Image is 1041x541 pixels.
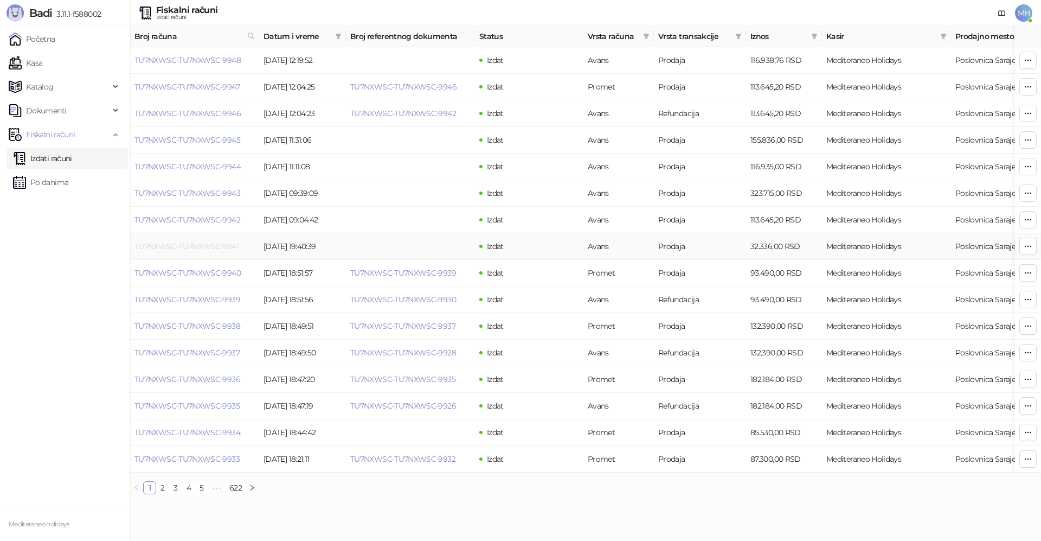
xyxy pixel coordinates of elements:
span: filter [938,28,949,44]
td: Mediteraneo Holidays [822,233,951,260]
a: TU7NXWSC-TU7NXWSC-9942 [134,215,240,225]
a: 1 [144,482,156,494]
th: Status [475,26,583,47]
th: Kasir [822,26,951,47]
td: [DATE] 18:21:11 [259,446,346,473]
div: Fiskalni računi [156,6,217,15]
span: Izdat [487,215,504,225]
td: [DATE] 18:51:57 [259,260,346,287]
td: Refundacija [654,393,746,419]
a: TU7NXWSC-TU7NXWSC-9935 [134,401,240,411]
td: Prodaja [654,74,746,100]
td: TU7NXWSC-TU7NXWSC-9940 [130,260,259,287]
td: [DATE] 12:19:52 [259,47,346,74]
li: 4 [182,481,195,494]
td: TU7NXWSC-TU7NXWSC-9933 [130,446,259,473]
td: 85.530,00 RSD [746,419,822,446]
td: TU7NXWSC-TU7NXWSC-9935 [130,393,259,419]
a: TU7NXWSC-TU7NXWSC-9947 [134,82,240,92]
th: Broj računa [130,26,259,47]
a: TU7NXWSC-TU7NXWSC-9937 [134,348,240,358]
span: filter [735,33,742,40]
td: TU7NXWSC-TU7NXWSC-9941 [130,233,259,260]
td: 132.390,00 RSD [746,340,822,366]
a: TU7NXWSC-TU7NXWSC-9933 [134,454,240,464]
a: 5 [196,482,208,494]
span: filter [811,33,818,40]
td: TU7NXWSC-TU7NXWSC-9947 [130,74,259,100]
a: TU7NXWSC-TU7NXWSC-9940 [134,268,241,278]
span: Izdat [487,241,504,251]
td: 93.490,00 RSD [746,260,822,287]
td: [DATE] 18:51:56 [259,287,346,313]
td: Mediteraneo Holidays [822,100,951,127]
a: Po danima [13,171,68,193]
a: TU7NXWSC-TU7NXWSC-9946 [134,109,241,118]
td: TU7NXWSC-TU7NXWSC-9939 [130,287,259,313]
td: TU7NXWSC-TU7NXWSC-9945 [130,127,259,154]
td: Avans [583,340,654,366]
div: Izdati računi [156,15,217,20]
span: Izdat [487,82,504,92]
td: Refundacija [654,340,746,366]
span: right [249,485,255,491]
td: TU7NXWSC-TU7NXWSC-9938 [130,313,259,340]
td: 113.645,20 RSD [746,100,822,127]
span: filter [641,28,652,44]
span: Izdat [487,188,504,198]
span: Izdat [487,162,504,171]
a: TU7NXWSC-TU7NXWSC-9943 [134,188,240,198]
span: Fiskalni računi [26,124,75,145]
a: TU7NXWSC-TU7NXWSC-9938 [134,321,240,331]
li: 622 [226,481,246,494]
span: Izdat [487,428,504,437]
span: left [133,485,140,491]
a: 2 [157,482,169,494]
span: Izdat [487,135,504,145]
span: 3.11.1-f588002 [52,9,101,19]
td: TU7NXWSC-TU7NXWSC-9937 [130,340,259,366]
td: Prodaja [654,260,746,287]
a: TU7NXWSC-TU7NXWSC-9939 [134,295,240,304]
span: ••• [208,481,226,494]
span: filter [335,33,342,40]
td: TU7NXWSC-TU7NXWSC-9946 [130,100,259,127]
td: Avans [583,180,654,207]
td: Mediteraneo Holidays [822,366,951,393]
td: TU7NXWSC-TU7NXWSC-9944 [130,154,259,180]
a: TU7NXWSC-TU7NXWSC-9942 [350,109,456,118]
td: [DATE] 18:47:19 [259,393,346,419]
a: TU7NXWSC-TU7NXWSC-9936 [134,374,240,384]
td: TU7NXWSC-TU7NXWSC-9943 [130,180,259,207]
td: 116.935,00 RSD [746,154,822,180]
td: Prodaja [654,366,746,393]
td: Mediteraneo Holidays [822,287,951,313]
span: Dokumenti [26,100,66,122]
td: [DATE] 12:04:25 [259,74,346,100]
li: 3 [169,481,182,494]
td: Promet [583,260,654,287]
td: Mediteraneo Holidays [822,313,951,340]
a: TU7NXWSC-TU7NXWSC-9935 [350,374,455,384]
td: [DATE] 18:49:51 [259,313,346,340]
a: TU7NXWSC-TU7NXWSC-9934 [134,428,240,437]
a: TU7NXWSC-TU7NXWSC-9948 [134,55,241,65]
td: Prodaja [654,207,746,233]
td: Prodaja [654,154,746,180]
li: 2 [156,481,169,494]
a: 3 [170,482,182,494]
li: Prethodna strana [130,481,143,494]
td: 32.336,00 RSD [746,233,822,260]
a: TU7NXWSC-TU7NXWSC-9946 [350,82,457,92]
li: Sledećih 5 Strana [208,481,226,494]
a: TU7NXWSC-TU7NXWSC-9932 [350,454,455,464]
td: [DATE] 18:47:20 [259,366,346,393]
a: TU7NXWSC-TU7NXWSC-9945 [134,135,240,145]
td: Avans [583,154,654,180]
td: Mediteraneo Holidays [822,127,951,154]
td: Mediteraneo Holidays [822,154,951,180]
button: left [130,481,143,494]
li: 1 [143,481,156,494]
td: Refundacija [654,287,746,313]
span: Kasir [826,30,936,42]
